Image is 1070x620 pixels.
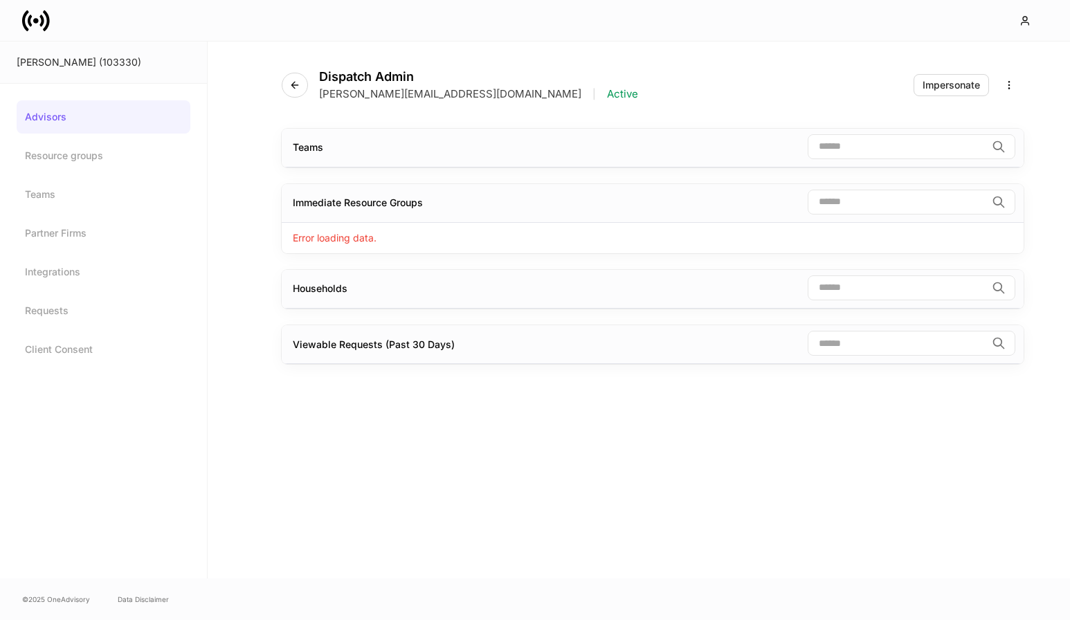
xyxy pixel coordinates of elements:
[118,594,169,605] a: Data Disclaimer
[319,87,581,101] p: [PERSON_NAME][EMAIL_ADDRESS][DOMAIN_NAME]
[914,74,989,96] button: Impersonate
[293,338,455,352] div: Viewable Requests (Past 30 Days)
[293,196,423,210] div: Immediate Resource Groups
[17,139,190,172] a: Resource groups
[293,282,347,295] div: Households
[592,87,596,101] p: |
[17,178,190,211] a: Teams
[923,80,980,90] div: Impersonate
[293,140,323,154] div: Teams
[17,255,190,289] a: Integrations
[293,231,377,245] p: Error loading data.
[17,100,190,134] a: Advisors
[22,594,90,605] span: © 2025 OneAdvisory
[17,294,190,327] a: Requests
[17,333,190,366] a: Client Consent
[17,55,190,69] div: [PERSON_NAME] (103330)
[17,217,190,250] a: Partner Firms
[607,87,638,101] p: Active
[319,69,638,84] h4: Dispatch Admin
